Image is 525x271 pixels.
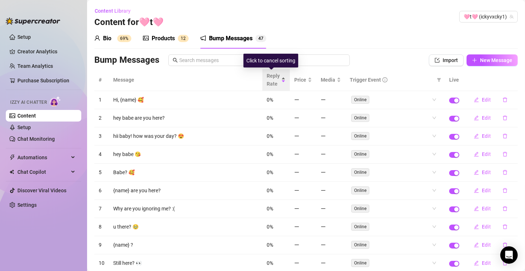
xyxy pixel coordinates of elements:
button: Edit [468,148,497,160]
input: Search messages [179,56,345,64]
span: minus [321,97,326,102]
td: 6 [94,182,109,200]
span: 0% [267,206,273,212]
span: Online [351,114,369,122]
button: delete [497,112,513,124]
span: Edit [482,169,491,175]
span: 0% [267,97,273,103]
td: 9 [94,236,109,254]
span: delete [503,115,508,120]
a: Setup [17,124,31,130]
span: delete [503,242,508,247]
span: edit [474,242,479,247]
td: 1 [94,91,109,109]
span: Reply Rate [267,72,280,88]
td: hey babe are you here? [109,109,262,127]
span: edit [474,224,479,229]
span: minus [321,134,326,139]
span: minus [321,260,326,266]
th: Live [445,69,464,91]
div: Bio [103,34,111,43]
span: minus [294,206,299,211]
div: Bump Messages [209,34,253,43]
a: Chat Monitoring [17,136,55,142]
a: Setup [17,34,31,40]
span: edit [474,115,479,120]
button: Edit [468,185,497,196]
button: Edit [468,112,497,124]
span: minus [321,152,326,157]
span: plus [472,58,477,63]
span: 0% [267,133,273,139]
td: {name} ? [109,236,262,254]
span: 7 [261,36,263,41]
sup: 12 [178,35,189,42]
span: 0% [267,188,273,193]
span: delete [503,170,508,175]
td: 2 [94,109,109,127]
span: user [94,35,100,41]
td: {name} are you here? [109,182,262,200]
span: notification [200,35,206,41]
span: search [173,58,178,63]
button: delete [497,203,513,214]
button: delete [497,94,513,106]
span: delete [503,97,508,102]
span: Online [351,132,369,140]
span: Edit [482,188,491,193]
span: edit [474,152,479,157]
button: delete [497,185,513,196]
button: delete [497,148,513,160]
span: Online [351,259,369,267]
span: Content Library [95,8,131,14]
span: Import [443,57,458,63]
span: minus [321,224,326,229]
span: filter [435,74,443,85]
td: 7 [94,200,109,218]
span: Online [351,186,369,194]
span: 0% [267,169,273,175]
a: Discover Viral Videos [17,188,66,193]
img: AI Chatter [50,96,61,107]
td: Why are you ignoring me? :( [109,200,262,218]
td: Hi, {name} 🥰 [109,91,262,109]
span: minus [321,170,326,175]
span: 0% [267,224,273,230]
span: minus [294,134,299,139]
span: minus [321,188,326,193]
button: delete [497,221,513,233]
span: minus [321,242,326,247]
span: Edit [482,224,491,230]
td: 3 [94,127,109,145]
span: Online [351,150,369,158]
span: Edit [482,115,491,121]
button: Content Library [94,5,136,17]
td: 5 [94,164,109,182]
span: 0% [267,260,273,266]
span: 0% [267,151,273,157]
button: delete [497,257,513,269]
span: delete [503,152,508,157]
th: # [94,69,109,91]
a: Content [17,113,36,119]
span: Price [294,76,306,84]
span: Automations [17,152,69,163]
button: delete [497,130,513,142]
span: edit [474,206,479,211]
button: delete [497,239,513,251]
span: minus [294,260,299,266]
img: logo-BBDzfeDw.svg [6,17,60,25]
span: Edit [482,206,491,212]
span: minus [294,188,299,193]
span: Online [351,241,369,249]
a: Purchase Subscription [17,75,75,86]
span: Trigger Event [350,76,381,84]
span: Izzy AI Chatter [10,99,47,106]
button: Edit [468,257,497,269]
td: hey babe 😘 [109,145,262,164]
button: delete [497,167,513,178]
span: 1 [181,36,183,41]
span: 0% [267,242,273,248]
span: picture [143,35,149,41]
td: 4 [94,145,109,164]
